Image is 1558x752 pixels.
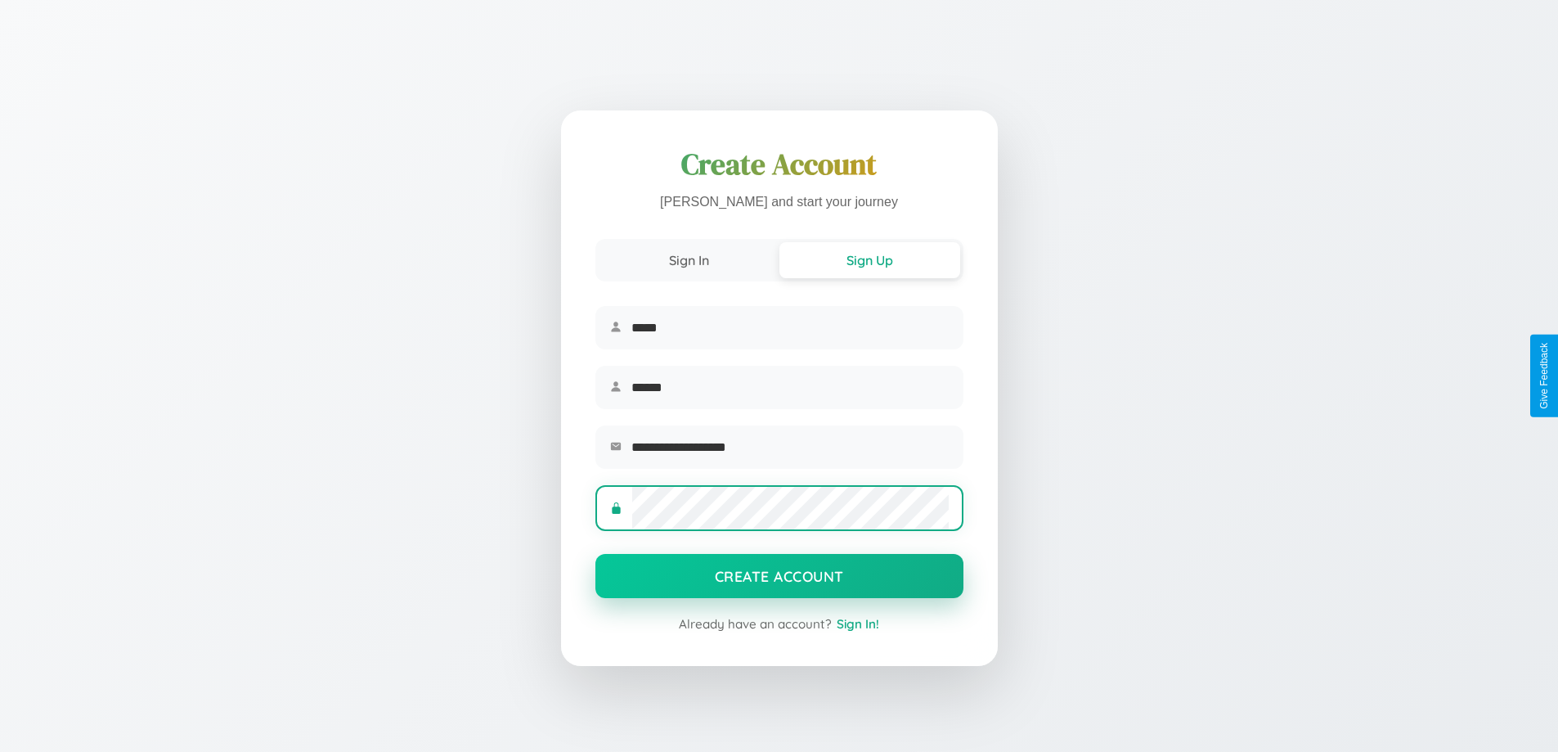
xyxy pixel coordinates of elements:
[779,242,960,278] button: Sign Up
[837,616,879,632] span: Sign In!
[595,554,963,598] button: Create Account
[599,242,779,278] button: Sign In
[595,616,963,632] div: Already have an account?
[1538,343,1550,409] div: Give Feedback
[595,191,963,214] p: [PERSON_NAME] and start your journey
[595,145,963,184] h1: Create Account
